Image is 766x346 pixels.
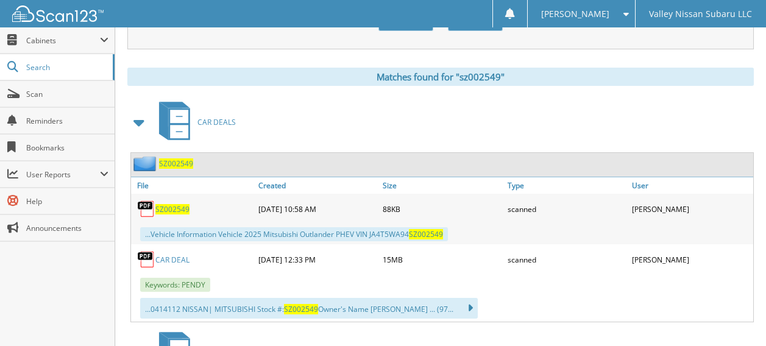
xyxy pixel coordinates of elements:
[505,247,629,272] div: scanned
[131,177,255,194] a: File
[26,143,108,153] span: Bookmarks
[255,197,380,221] div: [DATE] 10:58 AM
[197,117,236,127] span: CAR DEALS
[380,197,504,221] div: 88KB
[137,250,155,269] img: PDF.png
[505,197,629,221] div: scanned
[629,247,753,272] div: [PERSON_NAME]
[140,227,448,241] div: ...Vehicle Information Vehicle 2025 Mitsubishi Outlander PHEV VIN JA4T5WA94
[541,10,609,18] span: [PERSON_NAME]
[26,89,108,99] span: Scan
[26,35,100,46] span: Cabinets
[26,223,108,233] span: Announcements
[137,200,155,218] img: PDF.png
[380,177,504,194] a: Size
[505,177,629,194] a: Type
[155,255,190,265] a: CAR DEAL
[140,298,478,319] div: ...0414112 NISSAN| MITSUBISHI Stock #: Owner's Name [PERSON_NAME] ... (97...
[26,196,108,207] span: Help
[649,10,752,18] span: Valley Nissan Subaru LLC
[380,247,504,272] div: 15MB
[127,68,754,86] div: Matches found for "sz002549"
[152,98,236,146] a: CAR DEALS
[255,177,380,194] a: Created
[629,177,753,194] a: User
[26,116,108,126] span: Reminders
[284,304,318,314] span: SZ002549
[26,62,107,72] span: Search
[140,278,210,292] span: Keywords: PENDY
[12,5,104,22] img: scan123-logo-white.svg
[133,156,159,171] img: folder2.png
[629,197,753,221] div: [PERSON_NAME]
[155,204,190,214] a: SZ002549
[705,288,766,346] iframe: Chat Widget
[26,169,100,180] span: User Reports
[255,247,380,272] div: [DATE] 12:33 PM
[159,158,193,169] a: SZ002549
[409,229,443,239] span: SZ002549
